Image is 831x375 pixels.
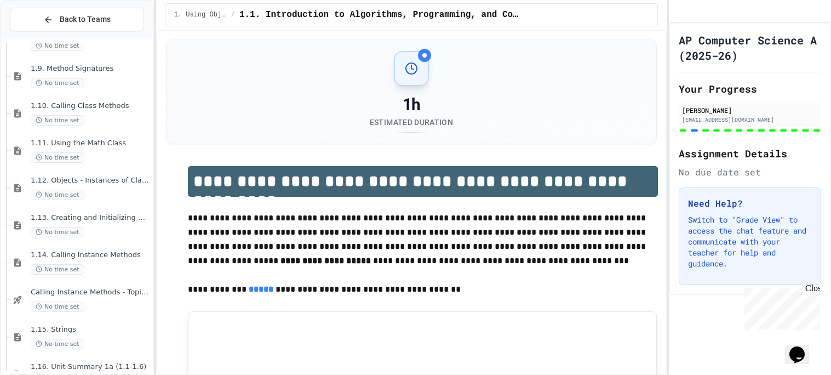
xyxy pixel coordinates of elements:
span: 1.10. Calling Class Methods [31,101,151,111]
h1: AP Computer Science A (2025-26) [679,32,821,63]
span: No time set [31,227,84,237]
h3: Need Help? [688,197,812,210]
span: No time set [31,115,84,126]
div: Chat with us now!Close [4,4,76,70]
span: No time set [31,190,84,200]
div: [EMAIL_ADDRESS][DOMAIN_NAME] [682,116,818,124]
span: / [231,10,235,19]
span: No time set [31,264,84,275]
span: No time set [31,41,84,51]
iframe: chat widget [740,283,820,330]
div: Estimated Duration [370,117,453,128]
span: 1.14. Calling Instance Methods [31,251,151,260]
iframe: chat widget [785,331,820,364]
span: Back to Teams [60,14,111,25]
span: 1.16. Unit Summary 1a (1.1-1.6) [31,362,151,372]
h2: Your Progress [679,81,821,96]
h2: Assignment Details [679,146,821,161]
div: 1h [370,95,453,115]
span: 1. Using Objects and Methods [174,10,227,19]
span: 1.12. Objects - Instances of Classes [31,176,151,185]
div: No due date set [679,166,821,179]
span: 1.13. Creating and Initializing Objects: Constructors [31,213,151,223]
span: No time set [31,302,84,312]
span: 1.1. Introduction to Algorithms, Programming, and Compilers [239,8,520,21]
span: 1.9. Method Signatures [31,64,151,73]
p: Switch to "Grade View" to access the chat feature and communicate with your teacher for help and ... [688,214,812,269]
span: 1.11. Using the Math Class [31,139,151,148]
span: No time set [31,152,84,163]
span: 1.15. Strings [31,325,151,334]
div: [PERSON_NAME] [682,105,818,115]
span: No time set [31,78,84,88]
button: Back to Teams [10,8,144,31]
span: Calling Instance Methods - Topic 1.14 [31,288,151,297]
span: No time set [31,339,84,349]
